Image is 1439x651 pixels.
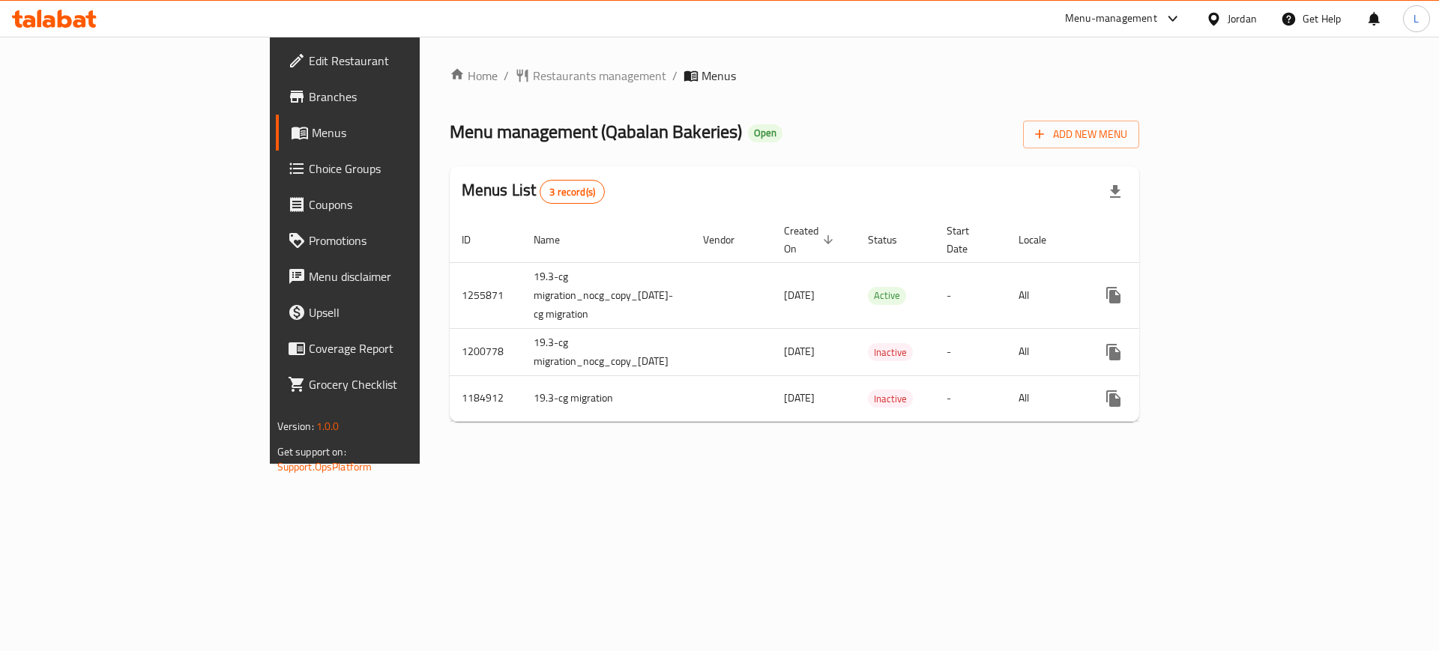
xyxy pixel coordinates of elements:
[276,187,510,222] a: Coupons
[450,115,742,148] span: Menu management ( Qabalan Bakeries )
[1019,231,1066,249] span: Locale
[748,127,782,139] span: Open
[1096,381,1132,417] button: more
[672,67,678,85] li: /
[1096,334,1132,370] button: more
[702,67,736,85] span: Menus
[462,231,490,249] span: ID
[276,258,510,294] a: Menu disclaimer
[522,375,691,421] td: 19.3-cg migration
[276,366,510,402] a: Grocery Checklist
[309,267,498,285] span: Menu disclaimer
[312,124,498,142] span: Menus
[462,179,605,204] h2: Menus List
[935,328,1007,375] td: -
[1132,277,1168,313] button: Change Status
[868,231,917,249] span: Status
[309,339,498,357] span: Coverage Report
[784,222,838,258] span: Created On
[276,79,510,115] a: Branches
[309,52,498,70] span: Edit Restaurant
[309,231,498,249] span: Promotions
[935,262,1007,328] td: -
[868,390,913,408] span: Inactive
[309,375,498,393] span: Grocery Checklist
[276,43,510,79] a: Edit Restaurant
[1023,121,1139,148] button: Add New Menu
[1084,217,1252,263] th: Actions
[276,222,510,258] a: Promotions
[1035,125,1127,144] span: Add New Menu
[1228,10,1257,27] div: Jordan
[540,180,605,204] div: Total records count
[784,342,815,361] span: [DATE]
[947,222,989,258] span: Start Date
[276,294,510,330] a: Upsell
[868,390,913,408] div: Inactive
[1414,10,1419,27] span: L
[1132,334,1168,370] button: Change Status
[309,303,498,321] span: Upsell
[309,196,498,214] span: Coupons
[276,151,510,187] a: Choice Groups
[1007,262,1084,328] td: All
[1065,10,1157,28] div: Menu-management
[1007,375,1084,421] td: All
[703,231,754,249] span: Vendor
[784,285,815,305] span: [DATE]
[309,160,498,178] span: Choice Groups
[309,88,498,106] span: Branches
[450,217,1252,422] table: enhanced table
[533,67,666,85] span: Restaurants management
[868,344,913,361] span: Inactive
[276,330,510,366] a: Coverage Report
[748,124,782,142] div: Open
[1132,381,1168,417] button: Change Status
[935,375,1007,421] td: -
[1097,174,1133,210] div: Export file
[522,262,691,328] td: 19.3-cg migration_nocg_copy_[DATE]-cg migration
[316,417,340,436] span: 1.0.0
[784,388,815,408] span: [DATE]
[276,115,510,151] a: Menus
[277,417,314,436] span: Version:
[868,287,906,305] div: Active
[868,343,913,361] div: Inactive
[277,442,346,461] span: Get support on:
[868,287,906,304] span: Active
[515,67,666,85] a: Restaurants management
[540,185,604,199] span: 3 record(s)
[522,328,691,375] td: 19.3-cg migration_nocg_copy_[DATE]
[450,67,1140,85] nav: breadcrumb
[1007,328,1084,375] td: All
[277,457,372,476] a: Support.OpsPlatform
[1096,277,1132,313] button: more
[534,231,579,249] span: Name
